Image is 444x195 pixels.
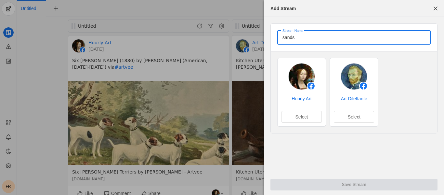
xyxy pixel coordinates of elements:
span: Select [348,114,360,120]
input: Stream Name [282,34,425,41]
button: Select [334,111,374,123]
img: cache [341,63,367,90]
a: Art Dilettante [334,95,374,102]
button: Select [281,111,322,123]
mat-label: Stream Name [282,28,304,34]
img: cache [289,63,315,90]
div: Add Stream [270,5,296,12]
span: Select [295,114,308,120]
a: Hourly Art [281,95,322,102]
